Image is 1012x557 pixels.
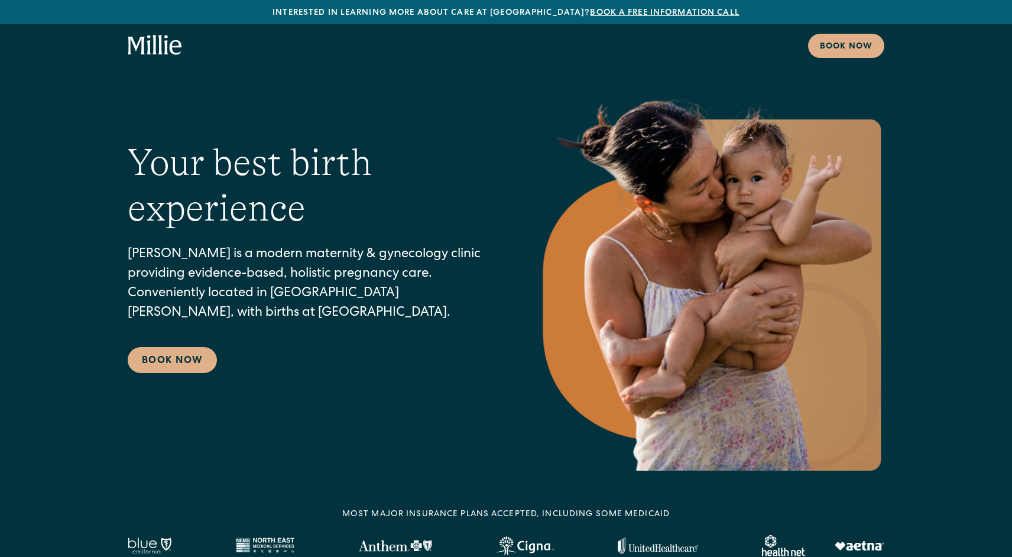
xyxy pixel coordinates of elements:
p: [PERSON_NAME] is a modern maternity & gynecology clinic providing evidence-based, holistic pregna... [128,245,492,323]
img: Cigna logo [497,536,554,555]
a: Book now [808,34,884,58]
img: Mother holding and kissing her baby on the cheek. [539,80,884,471]
div: Book now [820,41,872,53]
div: MOST MAJOR INSURANCE PLANS ACCEPTED, INCLUDING some MEDICAID [342,509,670,521]
a: Book Now [128,347,217,373]
img: Blue California logo [128,537,171,554]
img: Aetna logo [835,541,884,550]
h1: Your best birth experience [128,140,492,231]
img: Healthnet logo [762,535,806,556]
a: home [128,35,182,56]
img: North East Medical Services logo [235,537,294,554]
a: Book a free information call [590,9,739,17]
img: United Healthcare logo [618,537,698,554]
img: Anthem Logo [358,540,432,552]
